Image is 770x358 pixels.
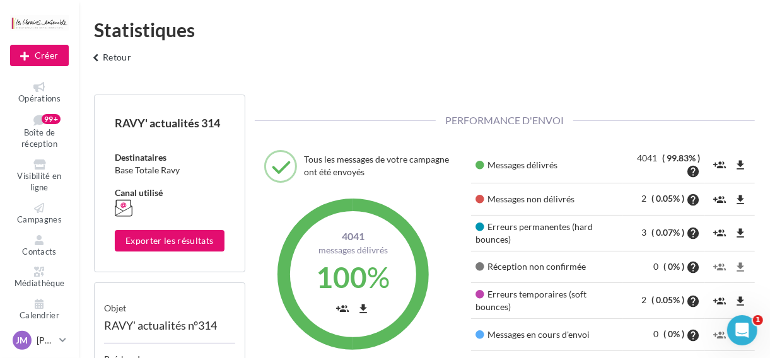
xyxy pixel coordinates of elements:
[686,329,700,342] i: help
[115,115,225,131] div: RAVY' actualités 314
[641,227,650,238] span: 3
[10,45,69,66] button: Créer
[17,214,62,224] span: Campagnes
[471,215,622,251] td: Erreurs permanentes (hard bounces)
[731,290,750,311] button: file_download
[686,227,700,240] i: help
[731,257,750,277] button: file_download
[713,261,726,274] i: group_add
[115,152,166,163] span: Destinataires
[713,159,726,171] i: group_add
[713,329,726,342] i: group_add
[710,188,729,209] button: group_add
[651,193,684,204] span: ( 0.05% )
[471,251,622,282] td: Réception non confirmée
[731,222,750,243] button: file_download
[10,296,69,323] a: Calendrier
[686,261,700,274] i: help
[10,79,69,107] a: Opérations
[713,193,726,206] i: group_add
[37,334,54,347] p: [PERSON_NAME]
[637,153,660,163] span: 4041
[10,157,69,195] a: Visibilité en ligne
[22,246,57,257] span: Contacts
[10,112,69,152] a: Boîte de réception99+
[89,52,103,64] i: keyboard_arrow_left
[727,315,757,345] iframe: Intercom live chat
[10,233,69,260] a: Contacts
[651,294,684,305] span: ( 0.05% )
[10,264,69,291] a: Médiathèque
[334,297,353,318] button: group_add
[104,292,235,315] div: objet
[18,93,61,103] span: Opérations
[731,188,750,209] button: file_download
[304,150,452,182] div: Tous les messages de votre campagne ont été envoyés
[653,261,662,272] span: 0
[710,154,729,175] button: group_add
[42,114,61,124] div: 99+
[10,200,69,228] a: Campagnes
[686,165,700,178] i: help
[16,334,28,347] span: JM
[641,193,650,204] span: 2
[710,222,729,243] button: group_add
[104,315,235,344] div: RAVY' actualités n°314
[115,187,163,198] span: Canal utilisé
[436,114,573,126] span: Performance d'envoi
[10,328,69,352] a: JM [PERSON_NAME]
[734,227,747,240] i: file_download
[653,328,662,339] span: 0
[713,227,726,240] i: group_add
[20,310,59,320] span: Calendrier
[300,229,407,244] span: 4041
[734,295,747,308] i: file_download
[710,257,729,277] button: group_add
[337,303,349,315] i: group_add
[663,328,684,339] span: ( 0% )
[21,127,57,149] span: Boîte de réception
[94,20,755,39] div: Statistiques
[734,159,747,171] i: file_download
[10,45,69,66] div: Nouvelle campagne
[471,147,622,183] td: Messages délivrés
[713,295,726,308] i: group_add
[115,164,225,176] div: Base Totale Ravy
[84,49,136,74] button: Retour
[686,295,700,308] i: help
[471,319,622,350] td: Messages en cours d'envoi
[663,261,684,272] span: ( 0% )
[471,183,622,215] td: Messages non délivrés
[300,257,407,298] div: %
[686,193,700,206] i: help
[753,315,763,325] span: 1
[115,230,225,251] button: Exporter les résultats
[710,324,729,345] button: group_add
[734,261,747,274] i: file_download
[358,303,370,315] i: file_download
[471,283,622,319] td: Erreurs temporaires (soft bounces)
[15,278,65,288] span: Médiathèque
[651,227,684,238] span: ( 0.07% )
[734,193,747,206] i: file_download
[731,154,750,175] button: file_download
[354,297,373,318] button: file_download
[318,245,388,255] span: Messages délivrés
[317,260,368,294] span: 100
[641,294,650,305] span: 2
[710,290,729,311] button: group_add
[17,171,61,193] span: Visibilité en ligne
[662,153,700,163] span: ( 99.83% )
